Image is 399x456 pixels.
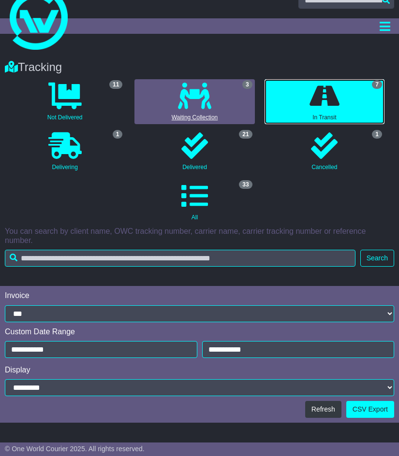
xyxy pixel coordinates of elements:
[375,18,394,34] button: Toggle navigation
[5,445,145,453] span: © One World Courier 2025. All rights reserved.
[239,180,252,189] span: 33
[134,129,254,174] a: 21 Delivered
[372,130,382,139] span: 1
[5,227,394,245] p: You can search by client name, OWC tracking number, carrier name, carrier tracking number or refe...
[273,442,321,450] span: Gage Ballantine
[265,129,384,174] a: 1 Cancelled
[305,401,341,418] button: Refresh
[5,327,394,336] div: Custom Date Range
[239,130,252,139] span: 21
[346,401,394,418] a: CSV Export
[360,250,394,267] button: Search
[5,79,125,124] a: 11 Not Delivered
[5,365,394,374] div: Display
[5,129,125,174] a: 1 Delivering
[134,79,254,124] a: 3 Waiting Collection
[134,179,254,224] a: 33 All
[372,80,382,89] span: 7
[242,80,252,89] span: 3
[265,79,384,124] a: 7 In Transit
[109,80,122,89] span: 11
[5,291,394,300] div: Invoice
[113,130,123,139] span: 1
